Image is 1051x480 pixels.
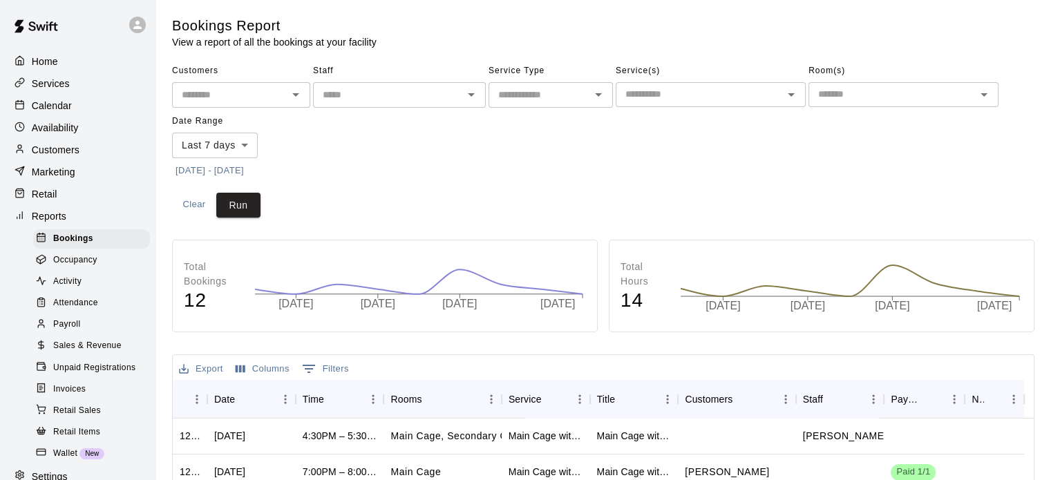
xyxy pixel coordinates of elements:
[974,85,994,104] button: Open
[324,390,343,409] button: Sort
[53,275,82,289] span: Activity
[235,390,254,409] button: Sort
[685,465,769,479] p: Zach Allard
[296,380,384,419] div: Time
[53,425,100,439] span: Retail Items
[925,390,944,409] button: Sort
[462,85,481,104] button: Open
[79,450,104,457] span: New
[172,160,247,182] button: [DATE] - [DATE]
[303,380,324,419] div: Time
[32,121,79,135] p: Availability
[53,318,80,332] span: Payroll
[32,77,70,90] p: Services
[11,184,144,204] a: Retail
[32,55,58,68] p: Home
[176,358,227,380] button: Export
[540,298,575,309] tspan: [DATE]
[884,380,965,419] div: Payment
[53,383,86,396] span: Invoices
[33,380,150,399] div: Invoices
[33,358,150,378] div: Unpaid Registrations
[11,162,144,182] a: Marketing
[11,140,144,160] a: Customers
[569,389,590,410] button: Menu
[33,228,155,249] a: Bookings
[11,206,144,227] a: Reports
[173,380,207,419] div: ID
[214,429,245,443] div: Mon, Aug 11, 2025
[180,390,199,409] button: Sort
[11,73,144,94] a: Services
[11,95,144,116] div: Calendar
[32,187,57,201] p: Retail
[984,390,1003,409] button: Sort
[53,296,98,310] span: Attendance
[286,85,305,104] button: Open
[172,111,293,133] span: Date Range
[509,429,583,443] div: Main Cage with HitTrax
[33,249,155,271] a: Occupancy
[33,294,150,313] div: Attendance
[303,465,377,479] div: 7:00PM – 8:00PM
[597,429,672,443] div: Main Cage with HitTrax
[33,443,155,464] a: WalletNew
[11,117,144,138] a: Availability
[216,193,261,218] button: Run
[1003,389,1024,410] button: Menu
[390,465,441,479] p: Main Cage
[33,336,150,356] div: Sales & Revenue
[678,380,795,419] div: Customers
[621,260,666,289] p: Total Hours
[53,404,101,418] span: Retail Sales
[303,429,377,443] div: 4:30PM – 5:30PM
[53,232,93,246] span: Bookings
[863,389,884,410] button: Menu
[33,314,155,336] a: Payroll
[33,336,155,357] a: Sales & Revenue
[803,380,823,419] div: Staff
[891,465,936,479] span: Paid 1/1
[53,339,122,353] span: Sales & Revenue
[275,389,296,410] button: Menu
[172,60,310,82] span: Customers
[11,51,144,72] div: Home
[706,300,740,311] tspan: [DATE]
[589,85,608,104] button: Open
[33,293,155,314] a: Attendance
[363,389,384,410] button: Menu
[977,300,1012,311] tspan: [DATE]
[615,390,634,409] button: Sort
[214,465,245,479] div: Sat, Aug 09, 2025
[597,465,672,479] div: Main Cage with HitTrax
[184,260,240,289] p: Total Bookings
[823,390,842,409] button: Sort
[33,444,150,463] div: WalletNew
[875,300,909,311] tspan: [DATE]
[790,300,825,311] tspan: [DATE]
[32,99,72,113] p: Calendar
[502,380,590,419] div: Service
[685,380,732,419] div: Customers
[509,380,542,419] div: Service
[313,60,486,82] span: Staff
[33,272,150,291] div: Activity
[53,361,135,375] span: Unpaid Registrations
[32,165,75,179] p: Marketing
[32,143,79,157] p: Customers
[965,380,1023,419] div: Notes
[542,390,561,409] button: Sort
[657,389,678,410] button: Menu
[390,380,422,419] div: Rooms
[803,429,887,443] p: EJ Harnden
[207,380,296,419] div: Date
[616,60,806,82] span: Service(s)
[214,380,235,419] div: Date
[187,389,207,410] button: Menu
[944,389,965,410] button: Menu
[32,209,66,223] p: Reports
[33,357,155,378] a: Unpaid Registrations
